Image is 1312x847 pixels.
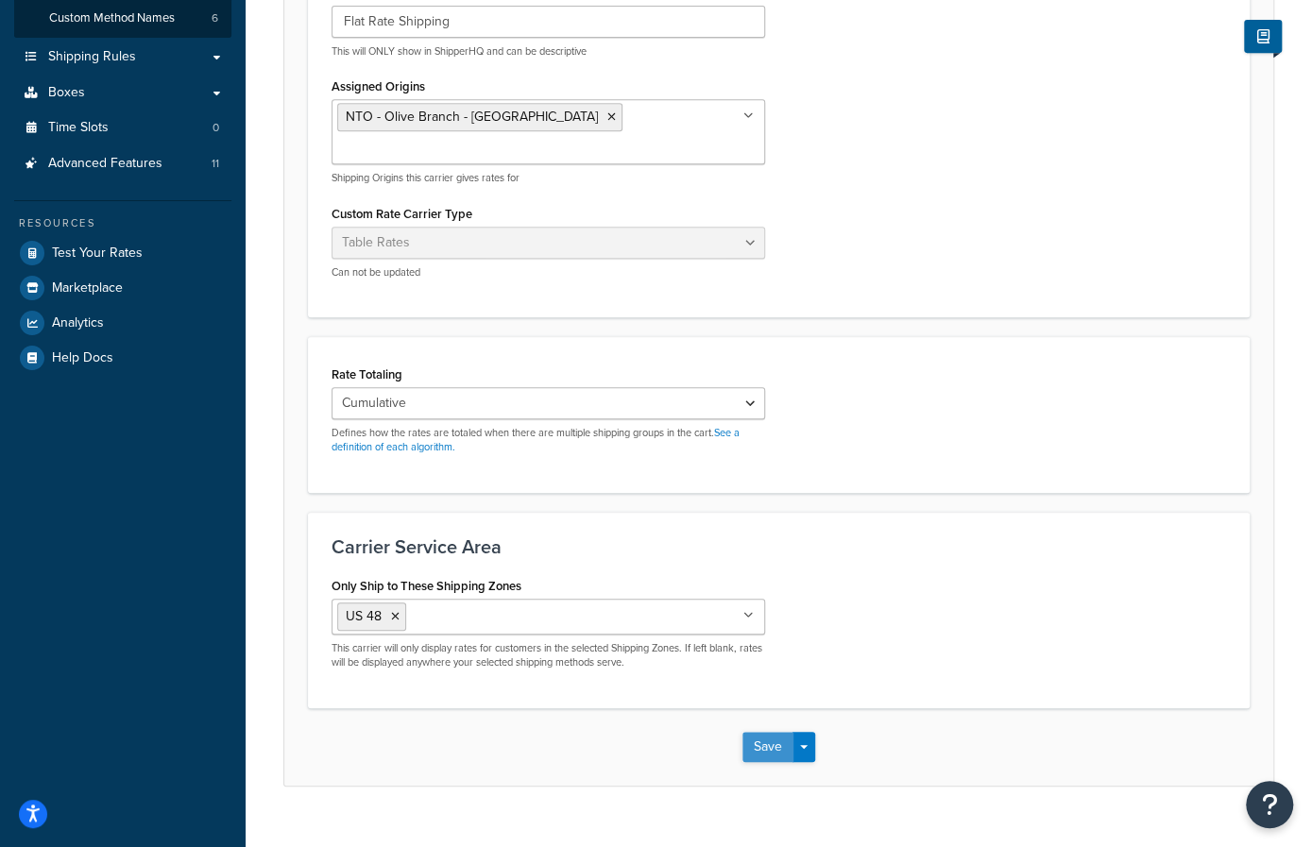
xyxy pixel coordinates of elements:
[346,606,382,626] span: US 48
[212,10,218,26] span: 6
[48,156,162,172] span: Advanced Features
[14,1,231,36] a: Custom Method Names6
[14,146,231,181] a: Advanced Features11
[52,350,113,366] span: Help Docs
[742,732,793,762] button: Save
[14,271,231,305] a: Marketplace
[212,156,219,172] span: 11
[14,110,231,145] li: Time Slots
[14,146,231,181] li: Advanced Features
[332,207,472,221] label: Custom Rate Carrier Type
[1244,20,1282,53] button: Show Help Docs
[48,85,85,101] span: Boxes
[14,236,231,270] a: Test Your Rates
[14,215,231,231] div: Resources
[14,341,231,375] a: Help Docs
[48,120,109,136] span: Time Slots
[332,536,1226,557] h3: Carrier Service Area
[332,425,740,454] a: See a definition of each algorithm.
[14,1,231,36] li: Custom Method Names
[14,40,231,75] a: Shipping Rules
[332,265,765,280] p: Can not be updated
[1246,781,1293,828] button: Open Resource Center
[332,44,765,59] p: This will ONLY show in ShipperHQ and can be descriptive
[14,76,231,110] a: Boxes
[52,315,104,331] span: Analytics
[213,120,219,136] span: 0
[14,306,231,340] a: Analytics
[332,641,765,670] p: This carrier will only display rates for customers in the selected Shipping Zones. If left blank,...
[49,10,175,26] span: Custom Method Names
[332,579,521,593] label: Only Ship to These Shipping Zones
[332,426,765,455] p: Defines how the rates are totaled when there are multiple shipping groups in the cart.
[346,107,598,127] span: NTO - Olive Branch - [GEOGRAPHIC_DATA]
[332,367,402,381] label: Rate Totaling
[14,110,231,145] a: Time Slots0
[332,79,425,93] label: Assigned Origins
[332,171,765,185] p: Shipping Origins this carrier gives rates for
[48,49,136,65] span: Shipping Rules
[52,280,123,296] span: Marketplace
[52,246,143,262] span: Test Your Rates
